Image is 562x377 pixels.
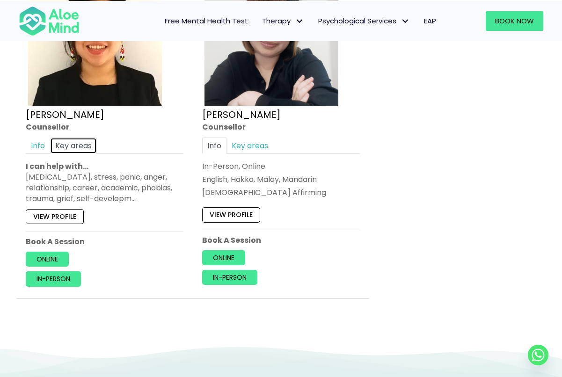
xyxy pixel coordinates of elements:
[202,160,360,171] div: In-Person, Online
[26,172,183,204] div: [MEDICAL_DATA], stress, panic, anger, relationship, career, academic, phobias, trauma, grief, sel...
[19,6,80,36] img: Aloe mind Logo
[26,236,183,246] p: Book A Session
[255,11,311,31] a: TherapyTherapy: submenu
[417,11,443,31] a: EAP
[486,11,543,31] a: Book Now
[528,345,548,365] a: Whatsapp
[495,16,534,26] span: Book Now
[202,187,360,198] div: [DEMOGRAPHIC_DATA] Affirming
[202,174,360,185] p: English, Hakka, Malay, Mandarin
[26,209,84,224] a: View profile
[202,270,257,285] a: In-person
[165,16,248,26] span: Free Mental Health Test
[424,16,436,26] span: EAP
[26,137,50,153] a: Info
[202,250,245,265] a: Online
[26,122,183,132] div: Counsellor
[293,14,307,28] span: Therapy: submenu
[311,11,417,31] a: Psychological ServicesPsychological Services: submenu
[202,122,360,132] div: Counsellor
[318,16,410,26] span: Psychological Services
[202,234,360,245] p: Book A Session
[26,271,81,286] a: In-person
[26,108,104,121] a: [PERSON_NAME]
[26,160,183,171] p: I can help with…
[399,14,412,28] span: Psychological Services: submenu
[262,16,304,26] span: Therapy
[202,207,260,222] a: View profile
[26,252,69,267] a: Online
[158,11,255,31] a: Free Mental Health Test
[202,137,226,153] a: Info
[226,137,273,153] a: Key areas
[202,108,281,121] a: [PERSON_NAME]
[89,11,443,31] nav: Menu
[50,137,97,153] a: Key areas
